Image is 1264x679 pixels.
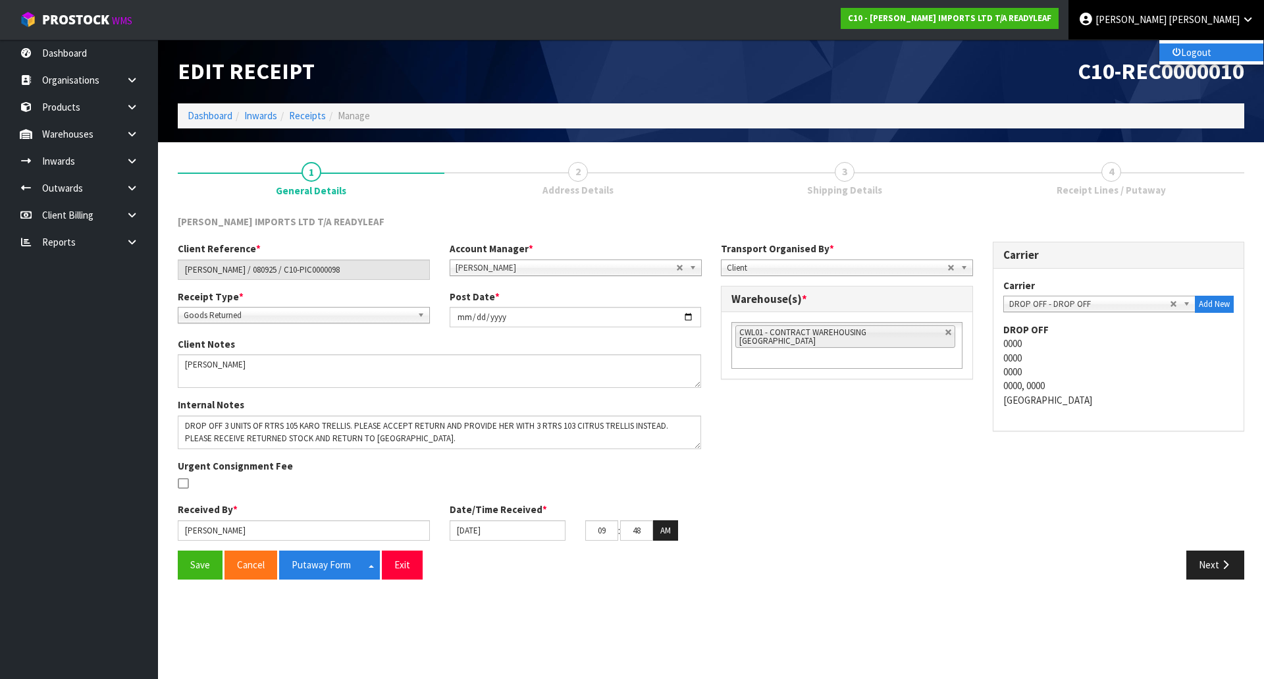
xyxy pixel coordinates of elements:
a: C10 - [PERSON_NAME] IMPORTS LTD T/A READYLEAF [841,8,1059,29]
input: HH [585,520,618,541]
small: WMS [112,14,132,27]
span: DROP OFF - DROP OFF [1009,296,1171,312]
span: Receipt Lines / Putaway [1057,183,1166,197]
span: General Details [276,184,346,198]
label: Client Reference [178,242,261,256]
label: Internal Notes [178,398,244,412]
label: Post Date [450,290,500,304]
input: Client Reference [178,259,430,280]
label: Receipt Type [178,290,244,304]
span: [PERSON_NAME] [1095,13,1167,26]
span: ProStock [42,11,109,28]
button: Save [178,551,223,579]
button: Putaway Form [279,551,363,579]
label: Client Notes [178,337,235,351]
button: Cancel [224,551,277,579]
span: 2 [568,162,588,182]
strong: C10 - [PERSON_NAME] IMPORTS LTD T/A READYLEAF [848,13,1051,24]
button: Next [1186,551,1244,579]
button: Exit [382,551,423,579]
span: Manage [338,109,370,122]
a: Dashboard [188,109,232,122]
h3: Warehouse(s) [731,293,962,306]
span: 4 [1101,162,1121,182]
strong: DROP OFF [1003,323,1049,336]
label: Urgent Consignment Fee [178,459,293,473]
input: Date/Time received [450,520,566,541]
label: Carrier [1003,279,1035,292]
label: Date/Time Received [450,502,547,516]
label: Transport Organised By [721,242,834,256]
a: Logout [1159,43,1263,61]
input: MM [620,520,653,541]
span: [PERSON_NAME] IMPORTS LTD T/A READYLEAF [178,215,384,228]
span: Address Details [542,183,614,197]
span: 1 [302,162,321,182]
button: Add New [1195,296,1234,313]
h3: Carrier [1003,249,1234,261]
label: Received By [178,502,238,516]
a: Receipts [289,109,326,122]
span: C10-REC0000010 [1078,57,1244,85]
span: [PERSON_NAME] [456,260,676,276]
td: : [618,520,620,541]
span: 3 [835,162,855,182]
a: Inwards [244,109,277,122]
span: General Details [178,205,1244,589]
span: CWL01 - CONTRACT WAREHOUSING [GEOGRAPHIC_DATA] [739,327,866,346]
img: cube-alt.png [20,11,36,28]
address: 0000 0000 0000 0000, 0000 [GEOGRAPHIC_DATA] [1003,323,1234,408]
span: Client [727,260,947,276]
button: AM [653,520,678,541]
span: Edit Receipt [178,57,315,85]
label: Account Manager [450,242,533,256]
span: Goods Returned [184,308,412,323]
span: Shipping Details [807,183,882,197]
span: [PERSON_NAME] [1169,13,1240,26]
